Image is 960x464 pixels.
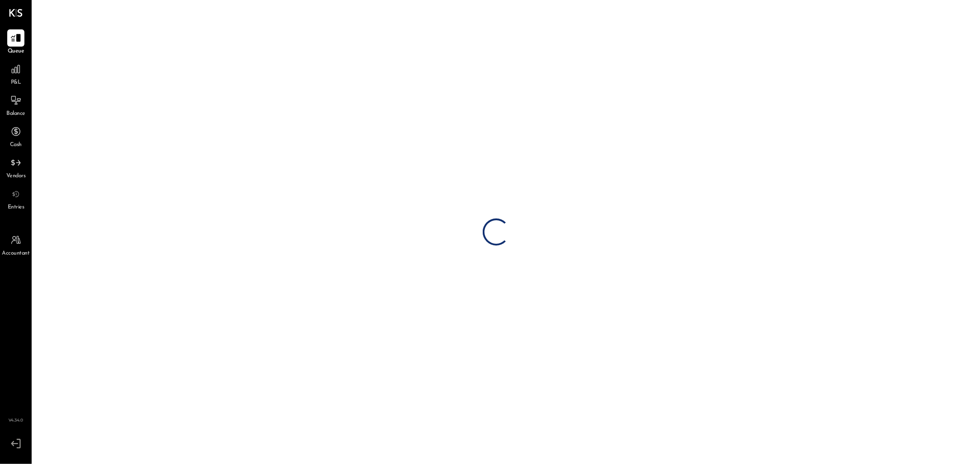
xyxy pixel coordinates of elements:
[10,141,22,149] span: Cash
[0,123,31,149] a: Cash
[0,61,31,87] a: P&L
[2,250,30,258] span: Accountant
[6,110,25,118] span: Balance
[0,154,31,180] a: Vendors
[6,172,26,180] span: Vendors
[0,185,31,212] a: Entries
[0,29,31,56] a: Queue
[0,232,31,258] a: Accountant
[8,204,24,212] span: Entries
[11,79,21,87] span: P&L
[0,92,31,118] a: Balance
[8,47,24,56] span: Queue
